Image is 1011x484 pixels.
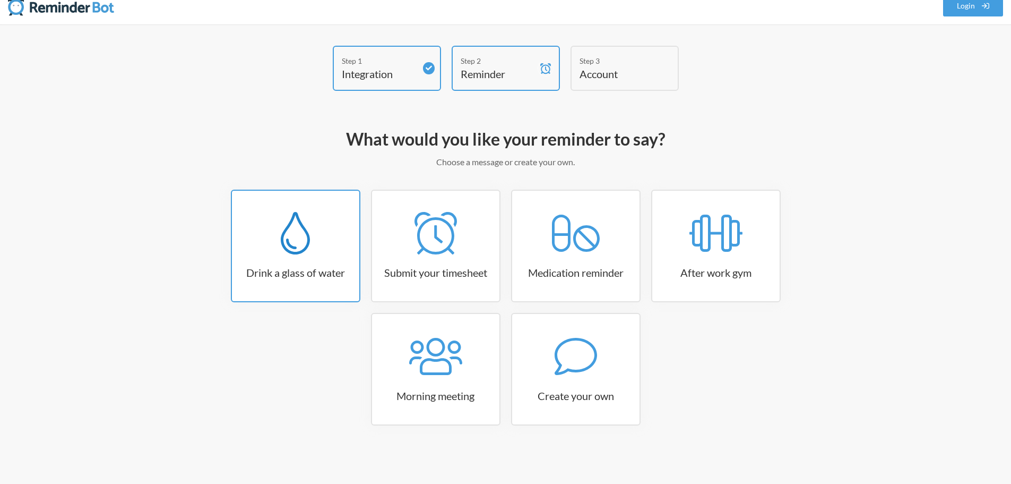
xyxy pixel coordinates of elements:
[232,265,359,280] h3: Drink a glass of water
[461,66,535,81] h4: Reminder
[461,55,535,66] div: Step 2
[372,265,499,280] h3: Submit your timesheet
[198,156,814,168] p: Choose a message or create your own.
[342,66,416,81] h4: Integration
[580,55,654,66] div: Step 3
[372,388,499,403] h3: Morning meeting
[652,265,780,280] h3: After work gym
[342,55,416,66] div: Step 1
[198,128,814,150] h2: What would you like your reminder to say?
[512,388,640,403] h3: Create your own
[512,265,640,280] h3: Medication reminder
[580,66,654,81] h4: Account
